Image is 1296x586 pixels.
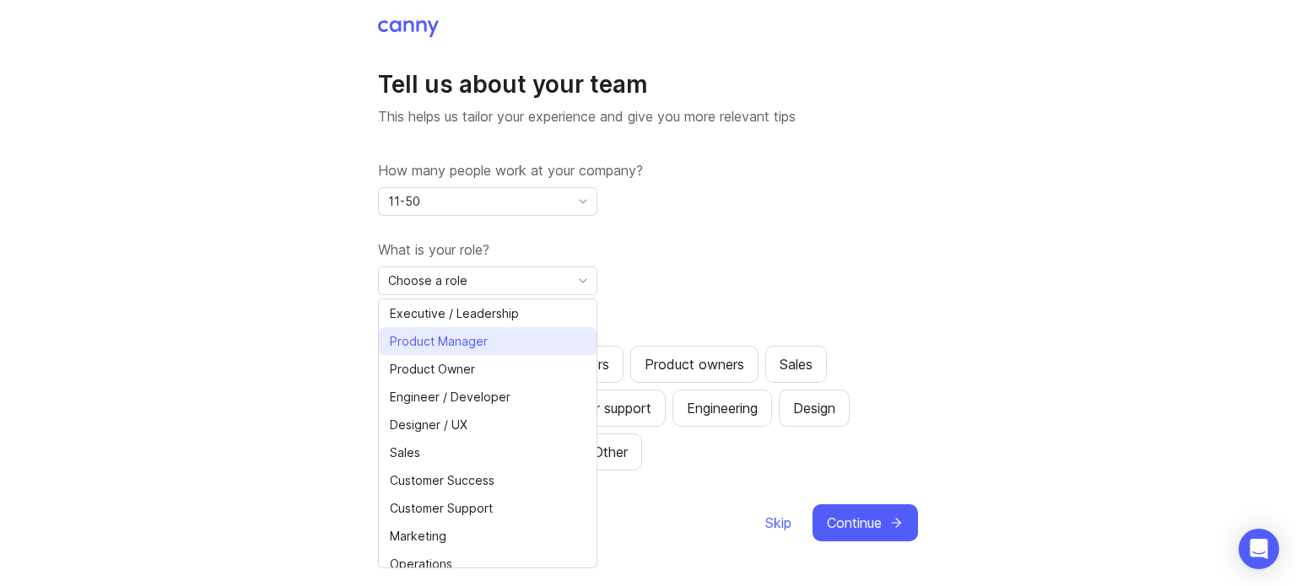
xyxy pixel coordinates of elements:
[570,274,597,288] svg: toggle icon
[378,69,918,99] h1: Tell us about your team
[378,160,918,180] label: How many people work at your company?
[390,388,510,406] span: Engineer / Developer
[378,187,597,216] div: toggle menu
[378,20,439,37] img: Canny Home
[593,442,628,462] div: Other
[630,346,759,383] button: Product owners
[390,471,494,490] span: Customer Success
[390,416,467,434] span: Designer / UX
[390,304,519,323] span: Executive / Leadership
[390,444,420,462] span: Sales
[378,239,918,260] label: What is your role?
[765,346,827,383] button: Sales
[779,390,850,427] button: Design
[390,555,452,573] span: Operations
[764,504,792,541] button: Skip
[570,195,597,208] svg: toggle icon
[672,390,772,427] button: Engineering
[378,319,918,339] label: Which teams will be using Canny?
[388,192,420,211] span: 11-50
[378,266,597,295] div: toggle menu
[645,354,744,374] div: Product owners
[390,527,446,546] span: Marketing
[780,354,813,374] div: Sales
[813,504,918,541] button: Continue
[765,513,791,533] span: Skip
[388,271,467,290] span: Choose a role
[378,106,918,126] p: This helps us tailor your experience and give you more relevant tips
[1239,529,1279,569] div: Open Intercom Messenger
[390,332,488,351] span: Product Manager
[827,513,882,533] span: Continue
[390,360,475,379] span: Product Owner
[793,398,835,418] div: Design
[687,398,758,418] div: Engineering
[579,433,642,470] button: Other
[390,499,493,518] span: Customer Support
